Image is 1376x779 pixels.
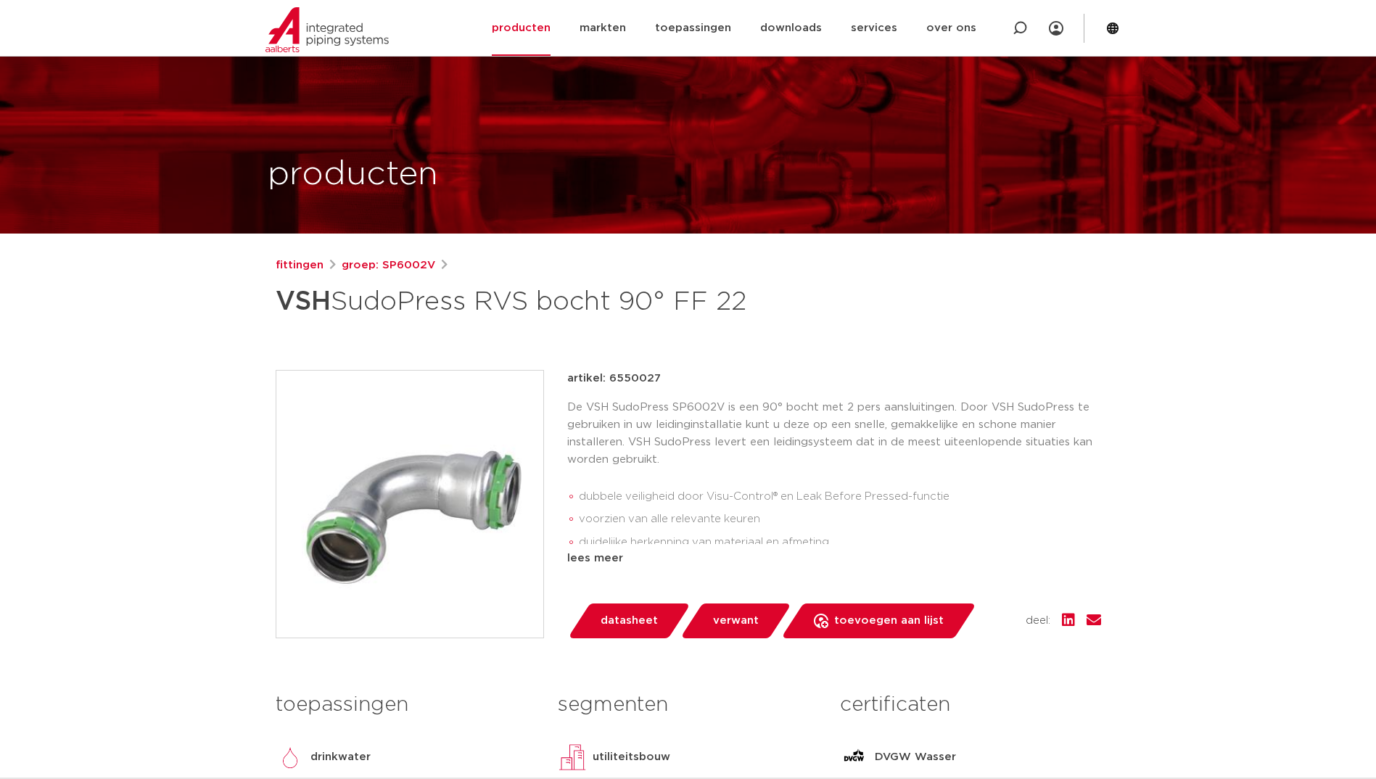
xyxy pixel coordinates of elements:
img: utiliteitsbouw [558,743,587,772]
img: drinkwater [276,743,305,772]
h1: SudoPress RVS bocht 90° FF 22 [276,280,820,323]
p: De VSH SudoPress SP6002V is een 90° bocht met 2 pers aansluitingen. Door VSH SudoPress te gebruik... [567,399,1101,469]
div: lees meer [567,550,1101,567]
p: drinkwater [310,749,371,766]
a: verwant [680,603,791,638]
p: DVGW Wasser [875,749,956,766]
strong: VSH [276,289,331,315]
p: artikel: 6550027 [567,370,661,387]
a: groep: SP6002V [342,257,435,274]
p: utiliteitsbouw [593,749,670,766]
span: datasheet [601,609,658,632]
h3: toepassingen [276,691,536,720]
li: dubbele veiligheid door Visu-Control® en Leak Before Pressed-functie [579,485,1101,508]
a: datasheet [567,603,691,638]
h1: producten [268,152,438,198]
li: voorzien van alle relevante keuren [579,508,1101,531]
img: DVGW Wasser [840,743,869,772]
img: Product Image for VSH SudoPress RVS bocht 90° FF 22 [276,371,543,638]
h3: certificaten [840,691,1100,720]
li: duidelijke herkenning van materiaal en afmeting [579,531,1101,554]
span: deel: [1026,612,1050,630]
a: fittingen [276,257,324,274]
span: verwant [713,609,759,632]
span: toevoegen aan lijst [834,609,944,632]
h3: segmenten [558,691,818,720]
